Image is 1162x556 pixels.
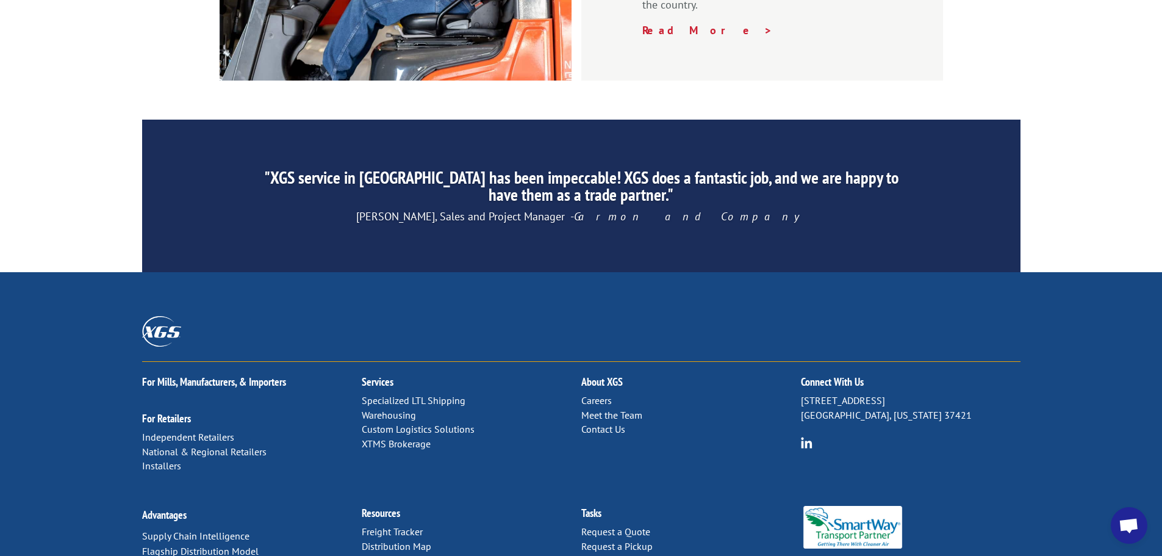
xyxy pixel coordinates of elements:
[362,525,423,538] a: Freight Tracker
[142,316,181,346] img: XGS_Logos_ALL_2024_All_White
[1111,507,1147,544] div: Open chat
[362,375,393,389] a: Services
[362,438,431,450] a: XTMS Brokerage
[801,377,1020,394] h2: Connect With Us
[801,394,1020,423] p: [STREET_ADDRESS] [GEOGRAPHIC_DATA], [US_STATE] 37421
[362,506,400,520] a: Resources
[801,506,905,549] img: Smartway_Logo
[362,540,431,552] a: Distribution Map
[362,423,475,435] a: Custom Logistics Solutions
[362,394,465,406] a: Specialized LTL Shipping
[142,460,181,472] a: Installers
[362,409,416,421] a: Warehousing
[142,431,234,443] a: Independent Retailers
[142,375,286,389] a: For Mills, Manufacturers, & Importers
[574,209,806,223] em: Garmon and Company
[142,508,187,522] a: Advantages
[581,409,642,421] a: Meet the Team
[581,508,801,525] h2: Tasks
[356,209,806,223] span: [PERSON_NAME], Sales and Project Manager -
[801,437,812,449] img: group-6
[142,446,267,458] a: National & Regional Retailers
[142,530,249,542] a: Supply Chain Intelligence
[581,394,612,406] a: Careers
[142,411,191,425] a: For Retailers
[581,375,623,389] a: About XGS
[642,23,773,37] a: Read More >
[256,169,905,209] h2: "XGS service in [GEOGRAPHIC_DATA] has been impeccable! XGS does a fantastic job, and we are happy...
[581,525,650,538] a: Request a Quote
[581,423,625,435] a: Contact Us
[581,540,653,552] a: Request a Pickup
